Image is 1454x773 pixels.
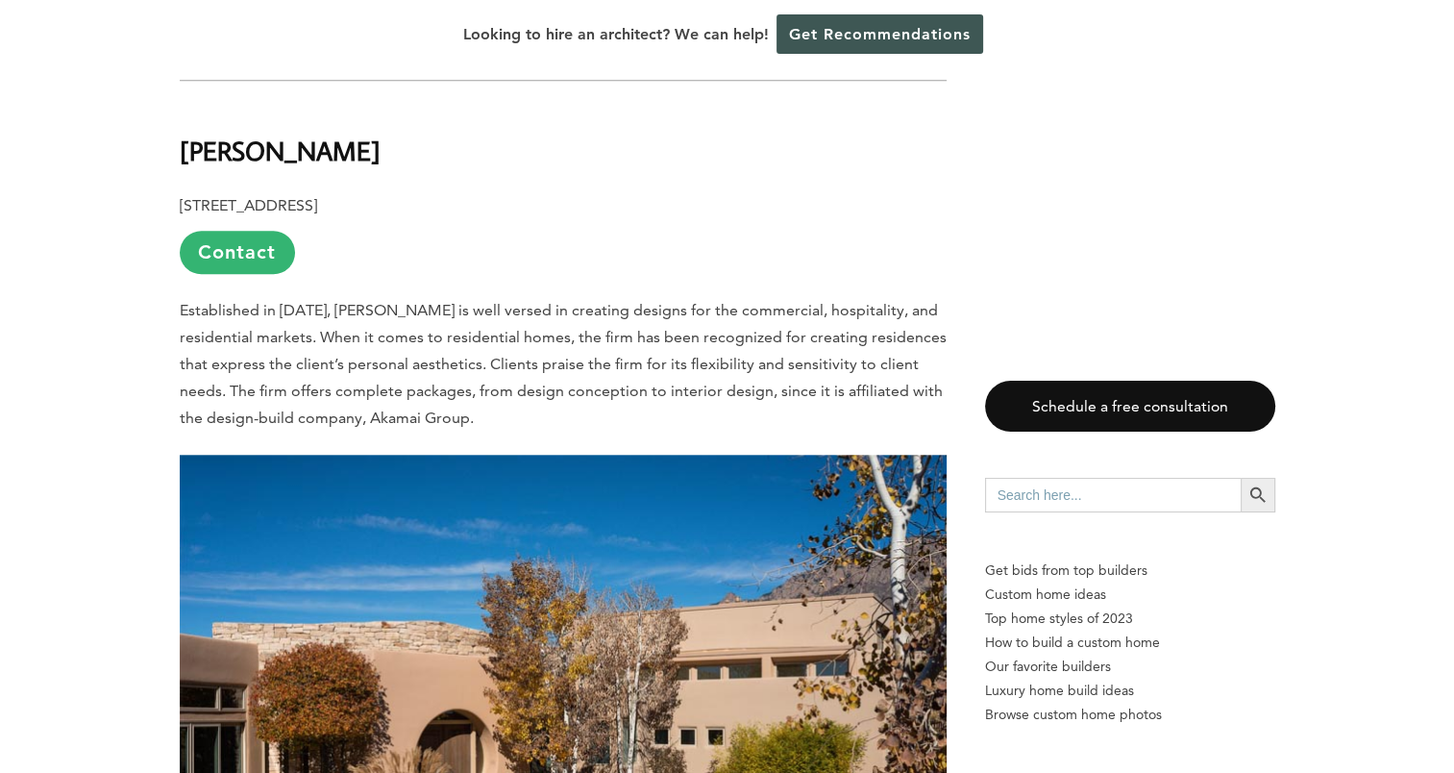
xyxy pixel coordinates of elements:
a: How to build a custom home [985,631,1275,655]
a: Get Recommendations [776,14,983,54]
svg: Search [1247,485,1269,506]
a: Schedule a free consultation [985,381,1275,432]
span: Established in [DATE], [PERSON_NAME] is well versed in creating designs for the commercial, hospi... [180,301,947,427]
a: Luxury home build ideas [985,679,1275,703]
p: Get bids from top builders [985,559,1275,583]
a: Our favorite builders [985,655,1275,679]
a: Custom home ideas [985,583,1275,607]
a: Browse custom home photos [985,703,1275,727]
a: Top home styles of 2023 [985,607,1275,631]
b: [PERSON_NAME] [180,134,381,167]
input: Search here... [985,478,1241,512]
b: [STREET_ADDRESS] [180,196,317,214]
a: Contact [180,231,295,274]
